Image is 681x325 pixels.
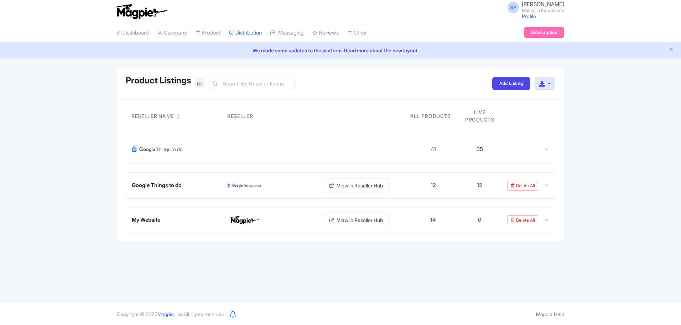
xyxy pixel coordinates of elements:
a: Company [157,23,187,43]
a: Profile [522,13,536,19]
img: logo-ab69f6fb50320c5b225c76a69d11143b.png [113,4,168,19]
a: Dashboard [117,23,149,43]
a: Delete All [507,181,538,191]
a: SP [PERSON_NAME] Malaysia Experience [503,1,564,13]
small: Malaysia Experience [522,8,564,13]
h1: Product Listings [126,76,191,85]
img: My Website [227,215,261,226]
span: Google Things to do [132,181,182,190]
div: Live products [459,108,500,123]
span: [PERSON_NAME] [522,1,564,7]
div: Copyright © 2025 All rights reserved. [113,310,230,318]
a: Messaging [270,23,304,43]
a: Add Listing [492,77,530,90]
div: 35 [477,145,483,154]
a: Product [196,23,220,43]
div: All products [410,112,451,120]
a: Delete All [507,215,538,225]
div: Reseller [227,112,314,120]
a: Distribution [229,23,262,43]
a: Subscription [524,27,564,38]
div: 41 [431,145,436,154]
span: 67 [194,78,205,89]
a: View in Reseller Hub [323,213,389,227]
div: 14 [430,216,436,224]
div: Reseller Name [131,112,174,120]
a: Reviews [312,23,339,43]
a: We made some updates to the platform. Read more about the new layout [4,47,677,54]
span: SP [508,2,519,13]
div: 12 [431,181,436,190]
span: Magpie, Inc. [157,311,184,317]
div: 12 [477,181,482,190]
img: Google Things to do [227,180,261,191]
a: View in Reseller Hub [323,179,389,192]
button: Close announcement [669,46,674,54]
div: 0 [478,216,481,224]
input: Search By Reseller Name [208,77,295,90]
span: My Website [132,216,160,224]
img: Google Things To Do [132,141,183,158]
a: Other [347,23,367,43]
a: Magpie Help [536,311,564,317]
